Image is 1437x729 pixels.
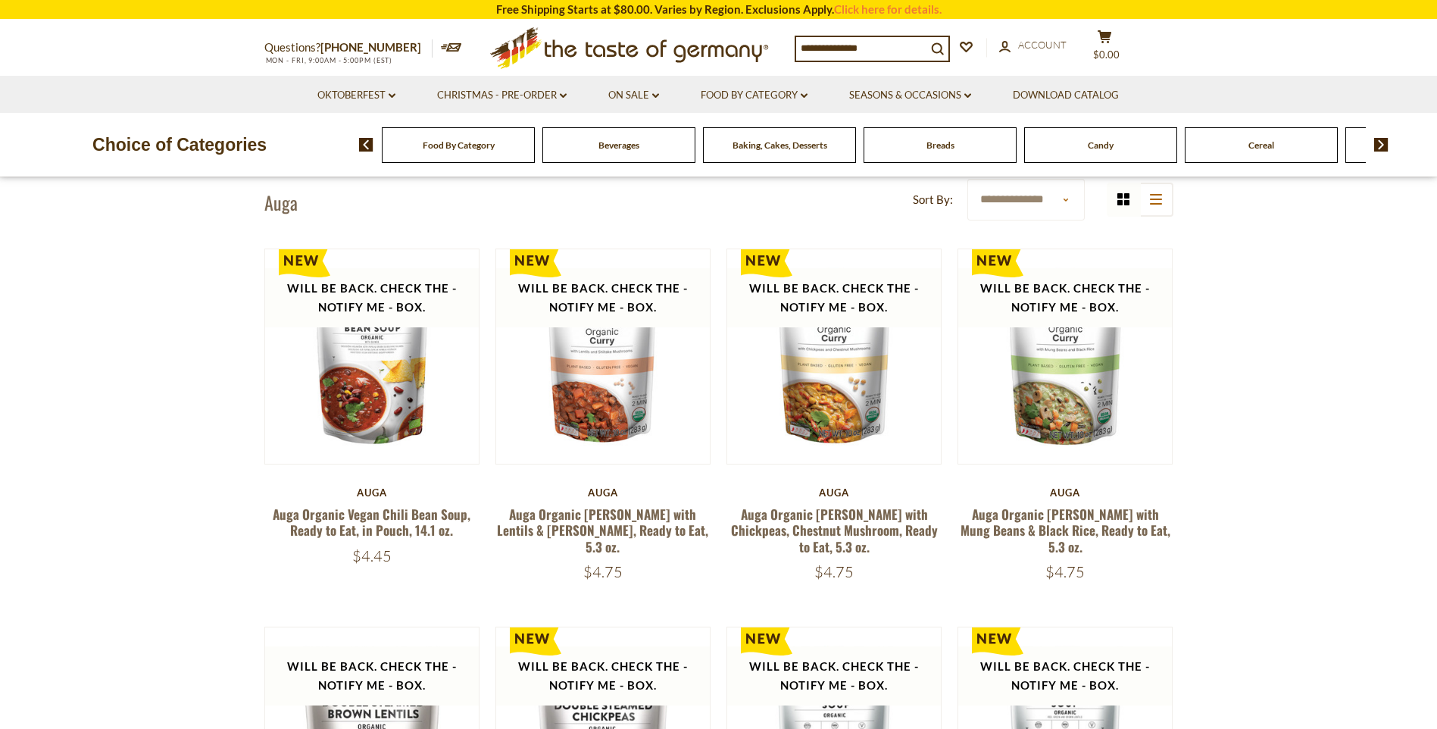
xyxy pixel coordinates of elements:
span: $4.45 [352,546,392,565]
a: On Sale [608,87,659,104]
span: Account [1018,39,1067,51]
a: Food By Category [701,87,808,104]
p: Questions? [264,38,433,58]
a: Click here for details. [834,2,942,16]
img: Auga Curry with Mung Beans and Black Rice [958,249,1173,464]
h1: Auga [264,191,298,214]
span: MON - FRI, 9:00AM - 5:00PM (EST) [264,56,393,64]
a: Christmas - PRE-ORDER [437,87,567,104]
a: Auga Organic Vegan Chili Bean Soup, Ready to Eat, in Pouch, 14.1 oz. [273,505,470,540]
a: Candy [1088,139,1114,151]
div: Auga [957,487,1173,499]
div: Auga [726,487,942,499]
a: Download Catalog [1013,87,1119,104]
img: next arrow [1374,138,1389,152]
a: Food By Category [423,139,495,151]
a: Auga Organic [PERSON_NAME] with Mung Beans & Black Rice, Ready to Eat, 5.3 oz. [961,505,1170,556]
img: Auga Curry with Chickpeas and Chestnut Mushrooms [727,249,942,464]
span: $4.75 [583,562,623,581]
a: Breads [926,139,954,151]
a: Auga Organic [PERSON_NAME] with Chickpeas, Chestnut Mushroom, Ready to Eat, 5.3 oz. [731,505,938,556]
a: Cereal [1248,139,1274,151]
span: $4.75 [1045,562,1085,581]
div: Auga [495,487,711,499]
img: Auga Curry with Lentils and Shiitake Mushrooms [496,249,711,464]
a: Account [999,37,1067,54]
a: [PHONE_NUMBER] [320,40,421,54]
a: Baking, Cakes, Desserts [733,139,827,151]
a: Oktoberfest [317,87,395,104]
label: Sort By: [913,190,953,209]
img: Auga Organic Vegan Chili Bean Soup, Ready to Eat, in Pouch, 14.1 oz. [265,249,480,464]
span: $0.00 [1093,48,1120,61]
a: Seasons & Occasions [849,87,971,104]
a: Auga Organic [PERSON_NAME] with Lentils & [PERSON_NAME], Ready to Eat, 5.3 oz. [497,505,708,556]
img: previous arrow [359,138,373,152]
div: Auga [264,487,480,499]
span: $4.75 [814,562,854,581]
a: Beverages [598,139,639,151]
button: $0.00 [1082,30,1128,67]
